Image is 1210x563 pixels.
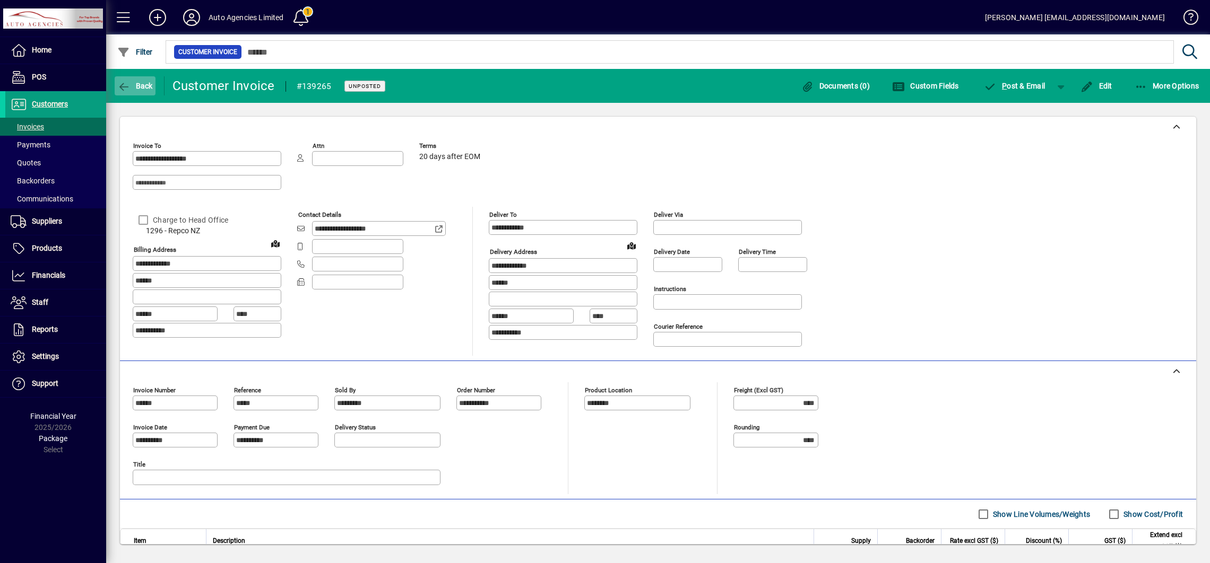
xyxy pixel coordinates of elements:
span: Backorder [906,535,935,547]
a: Suppliers [5,208,106,235]
label: Show Line Volumes/Weights [991,509,1090,520]
span: POS [32,73,46,81]
a: Settings [5,344,106,370]
span: Reports [32,325,58,333]
span: Home [32,46,51,54]
span: 20 days after EOM [419,153,480,161]
button: Documents (0) [798,76,872,95]
span: Payments [11,140,50,149]
span: Backorders [11,177,55,185]
a: View on map [623,237,640,254]
button: Custom Fields [889,76,962,95]
a: Reports [5,316,106,343]
span: Package [39,434,67,443]
a: Knowledge Base [1176,2,1197,37]
span: Edit [1081,82,1112,90]
mat-label: Deliver via [654,211,683,218]
span: Customers [32,100,68,108]
mat-label: Sold by [335,386,356,394]
app-page-header-button: Back [106,76,165,95]
mat-label: Payment due [234,424,270,431]
mat-label: Delivery date [654,248,690,256]
a: Home [5,37,106,64]
div: [PERSON_NAME] [EMAIL_ADDRESS][DOMAIN_NAME] [985,9,1165,26]
mat-label: Invoice number [133,386,176,394]
span: Financial Year [30,412,76,420]
span: Staff [32,298,48,306]
span: Suppliers [32,217,62,225]
a: Backorders [5,172,106,190]
button: Edit [1078,76,1115,95]
span: Rate excl GST ($) [950,535,998,547]
mat-label: Title [133,461,145,468]
button: Post & Email [979,76,1051,95]
span: Filter [117,48,153,56]
span: ost & Email [984,82,1045,90]
mat-label: Attn [313,142,324,149]
div: Customer Invoice [172,77,275,94]
span: Quotes [11,159,41,167]
mat-label: Freight (excl GST) [734,386,783,394]
a: Invoices [5,118,106,136]
mat-label: Invoice date [133,424,167,431]
button: Back [115,76,155,95]
mat-label: Deliver To [489,211,517,218]
mat-label: Rounding [734,424,759,431]
span: Invoices [11,122,44,131]
div: Auto Agencies Limited [209,9,284,26]
mat-label: Delivery status [335,424,376,431]
span: Description [213,535,245,547]
mat-label: Delivery time [739,248,776,256]
a: Payments [5,136,106,154]
a: Staff [5,289,106,316]
span: Financials [32,271,65,279]
button: Filter [115,42,155,61]
span: Supply [851,535,871,547]
mat-label: Order number [457,386,495,394]
a: Communications [5,190,106,208]
button: More Options [1132,76,1202,95]
label: Show Cost/Profit [1121,509,1183,520]
span: Products [32,244,62,252]
div: #139265 [297,78,332,95]
mat-label: Product location [585,386,632,394]
a: Financials [5,262,106,289]
a: View on map [267,235,284,252]
span: Terms [419,143,483,149]
span: Support [32,379,58,388]
span: More Options [1135,82,1199,90]
span: Customer Invoice [178,47,237,57]
span: Back [117,82,153,90]
span: Documents (0) [801,82,870,90]
a: Support [5,371,106,397]
mat-label: Courier Reference [654,323,703,330]
a: Quotes [5,154,106,172]
span: Custom Fields [892,82,959,90]
span: Settings [32,352,59,360]
span: Communications [11,195,73,203]
span: Item [134,535,146,547]
span: Discount (%) [1026,535,1062,547]
button: Profile [175,8,209,27]
mat-label: Reference [234,386,261,394]
span: Unposted [349,83,381,90]
span: 1296 - Repco NZ [133,225,281,236]
button: Add [141,8,175,27]
mat-label: Invoice To [133,142,161,149]
span: GST ($) [1104,535,1126,547]
a: POS [5,64,106,91]
a: Products [5,235,106,262]
mat-label: Instructions [654,285,686,293]
span: Extend excl GST ($) [1139,529,1182,552]
span: P [1002,82,1007,90]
